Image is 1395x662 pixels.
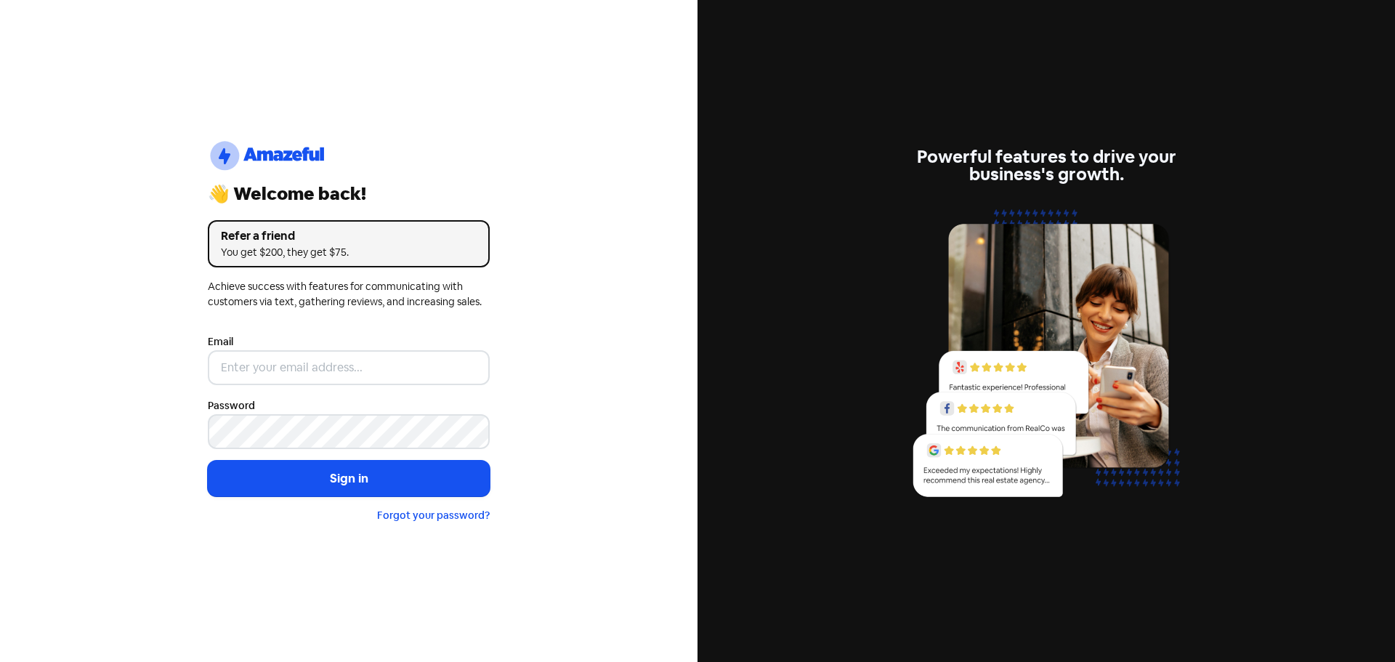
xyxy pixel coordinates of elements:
[208,334,233,350] label: Email
[221,227,477,245] div: Refer a friend
[208,398,255,413] label: Password
[905,201,1187,514] img: reviews
[377,509,490,522] a: Forgot your password?
[208,461,490,497] button: Sign in
[208,279,490,310] div: Achieve success with features for communicating with customers via text, gathering reviews, and i...
[208,185,490,203] div: 👋 Welcome back!
[208,350,490,385] input: Enter your email address...
[905,148,1187,183] div: Powerful features to drive your business's growth.
[221,245,477,260] div: You get $200, they get $75.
